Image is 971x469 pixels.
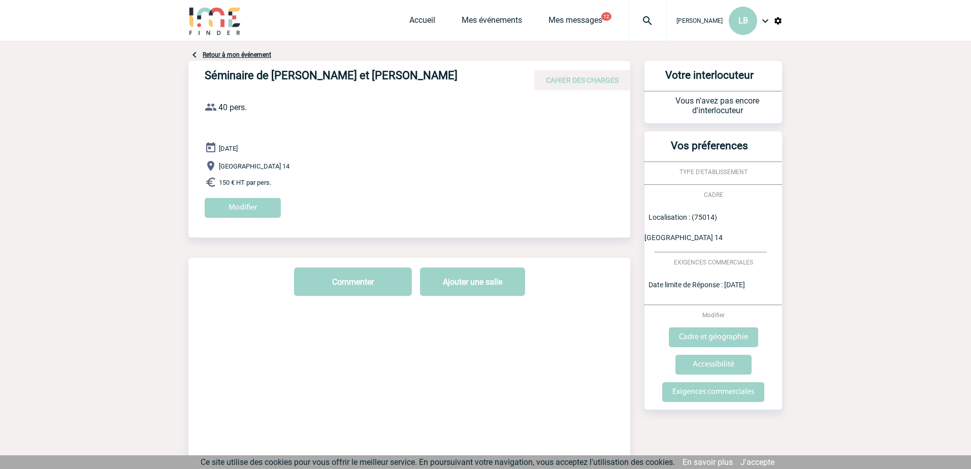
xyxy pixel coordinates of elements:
[679,169,748,176] span: TYPE D'ETABLISSEMENT
[704,191,723,198] span: CADRE
[649,69,770,91] h3: Votre interlocuteur
[218,103,247,112] span: 40 pers.
[683,457,733,467] a: En savoir plus
[294,267,412,296] button: Commenter
[420,267,525,296] button: Ajouter une salle
[205,69,509,86] h4: Séminaire de [PERSON_NAME] et [PERSON_NAME]
[601,12,611,21] button: 12
[649,140,770,161] h3: Vos préferences
[546,76,619,84] span: CAHIER DES CHARGES
[649,281,745,289] span: Date limite de Réponse : [DATE]
[219,145,238,152] span: [DATE]
[219,162,289,170] span: [GEOGRAPHIC_DATA] 14
[201,457,675,467] span: Ce site utilise des cookies pour vous offrir le meilleur service. En poursuivant votre navigation...
[674,259,753,266] span: EXIGENCES COMMERCIALES
[203,51,271,58] a: Retour à mon événement
[740,457,774,467] a: J'accepte
[662,382,764,402] input: Exigences commerciales
[675,96,759,115] span: Vous n'avez pas encore d'interlocuteur
[219,179,271,186] span: 150 € HT par pers.
[644,213,723,242] span: Localisation : (75014) [GEOGRAPHIC_DATA] 14
[462,15,522,29] a: Mes événements
[205,198,281,218] input: Modifier
[669,327,758,347] input: Cadre et géographie
[675,355,752,375] input: Accessibilité
[409,15,435,29] a: Accueil
[676,17,723,24] span: [PERSON_NAME]
[738,16,748,25] span: LB
[548,15,602,29] a: Mes messages
[702,312,725,319] span: Modifier
[188,6,241,35] img: IME-Finder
